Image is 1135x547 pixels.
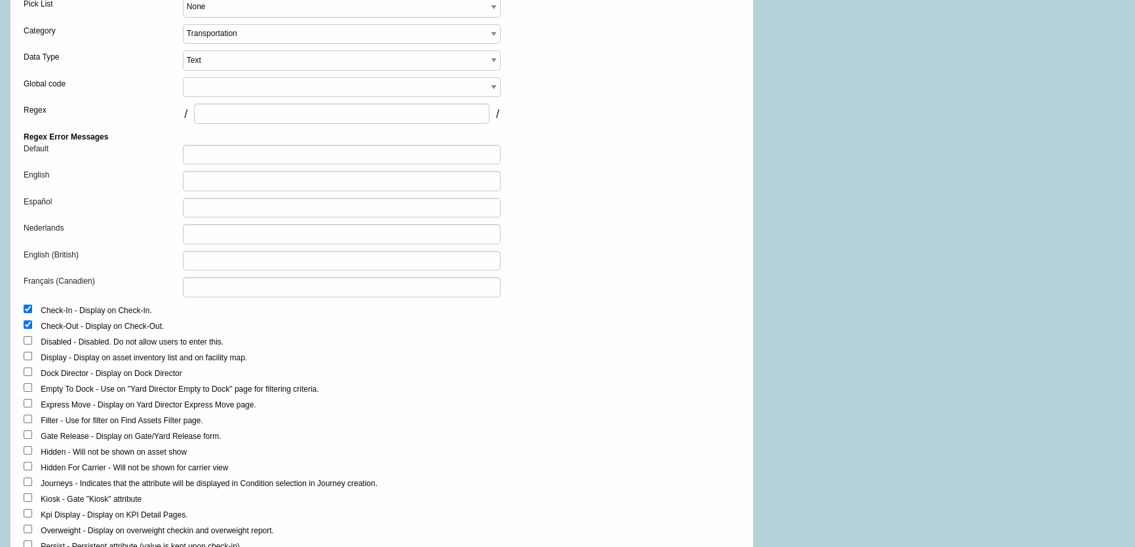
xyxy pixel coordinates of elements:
[24,368,32,376] input: Dock Director - Display on Dock Director
[41,430,221,444] label: Gate Release - Display on Gate/Yard Release form.
[24,305,32,313] input: Check-In - Display on Check-In.
[24,478,32,486] input: Journeys - Indicates that the attribute will be displayed in Condition selection in Journey creat...
[24,525,32,533] input: Overweight - Display on overweight checkin and overweight report.
[24,104,183,118] label: Regex
[24,352,32,360] input: Display - Display on asset inventory list and on facility map.
[41,493,142,507] label: Kiosk - Gate "Kiosk" attribute
[41,461,228,476] label: Hidden For Carrier - Will not be shown for carrier view
[41,304,151,318] label: Check-In - Display on Check-In.
[24,399,32,407] input: Express Move - Display on Yard Director Express Move page.
[24,336,32,345] input: Disabled - Disabled. Do not allow users to enter this.
[24,493,32,502] input: Kiosk - Gate "Kiosk" attribute
[41,383,318,397] label: Empty To Dock - Use on "Yard Director Empty to Dock" page for filtering criteria.
[41,320,164,334] label: Check-Out - Display on Check-Out.
[24,50,183,65] label: Data Type
[41,524,274,538] label: Overweight - Display on overweight checkin and overweight report.
[41,351,247,366] label: Display - Display on asset inventory list and on facility map.
[24,462,32,470] input: Hidden For Carrier - Will not be shown for carrier view
[41,398,256,413] label: Express Move - Display on Yard Director Express Move page.
[41,477,377,491] label: Journeys - Indicates that the attribute will be displayed in Condition selection in Journey creat...
[24,430,32,439] input: Gate Release - Display on Gate/Yard Release form.
[24,145,183,172] div: Default
[24,320,32,329] input: Check-Out - Display on Check-Out.
[24,277,183,304] div: Français (Canadien)
[24,198,183,225] div: Español
[24,251,183,278] div: English (British)
[24,77,183,92] label: Global code
[24,383,32,392] input: Empty To Dock - Use on "Yard Director Empty to Dock" page for filtering criteria.
[24,446,32,455] input: Hidden - Will not be shown on asset show
[41,445,187,460] label: Hidden - Will not be shown on asset show
[24,415,32,423] input: Filter - Use for filter on Find Assets Filter page.
[24,130,740,145] label: Regex Error Messages
[24,509,32,518] input: Kpi Display - Display on KPI Detail Pages.
[24,171,183,198] div: English
[41,508,187,523] label: Kpi Display - Display on KPI Detail Pages.
[41,335,223,350] label: Disabled - Disabled. Do not allow users to enter this.
[41,367,182,381] label: Dock Director - Display on Dock Director
[24,24,183,39] label: Category
[24,224,183,251] div: Nederlands
[41,414,202,428] label: Filter - Use for filter on Find Assets Filter page.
